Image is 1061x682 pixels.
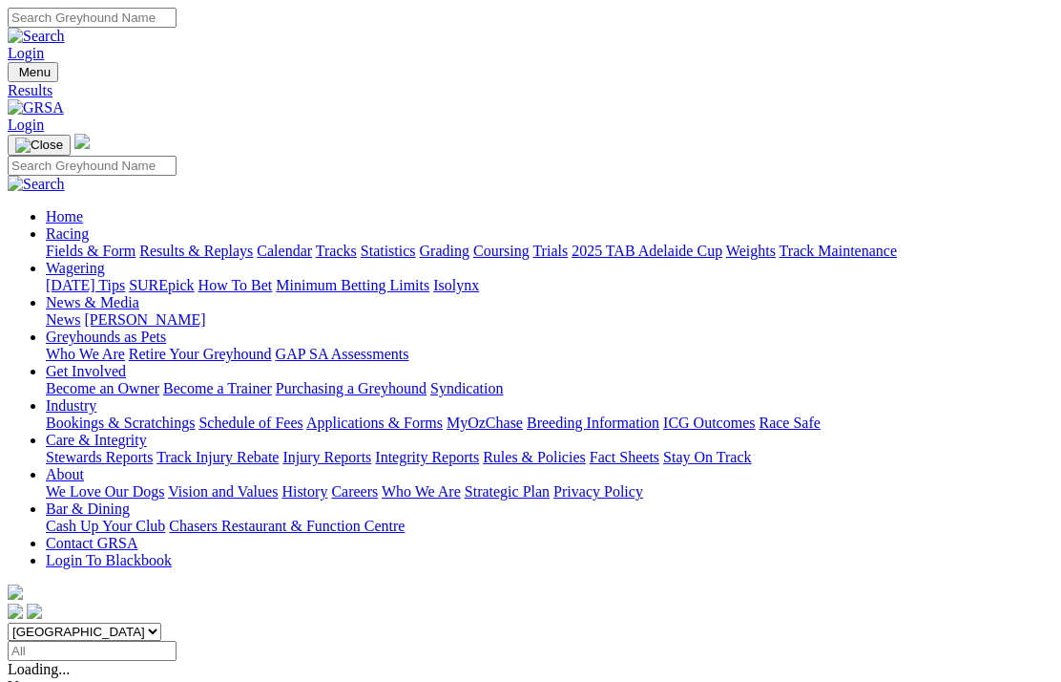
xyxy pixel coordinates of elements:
[331,483,378,500] a: Careers
[129,277,194,293] a: SUREpick
[156,449,279,465] a: Track Injury Rebate
[282,449,371,465] a: Injury Reports
[8,82,1053,99] a: Results
[46,208,83,224] a: Home
[46,294,139,310] a: News & Media
[306,415,443,431] a: Applications & Forms
[129,346,272,362] a: Retire Your Greyhound
[8,117,44,133] a: Login
[532,243,568,259] a: Trials
[46,363,126,379] a: Get Involved
[8,135,71,156] button: Toggle navigation
[19,65,51,79] span: Menu
[759,415,820,431] a: Race Safe
[46,346,1053,363] div: Greyhounds as Pets
[139,243,253,259] a: Results & Replays
[74,134,90,149] img: logo-grsa-white.png
[46,346,125,362] a: Who We Are
[46,277,125,293] a: [DATE] Tips
[46,329,166,345] a: Greyhounds as Pets
[46,535,137,551] a: Contact GRSA
[8,176,65,193] img: Search
[473,243,530,259] a: Coursing
[276,380,426,396] a: Purchasing a Greyhound
[663,415,755,431] a: ICG Outcomes
[726,243,776,259] a: Weights
[46,225,89,242] a: Racing
[46,501,130,517] a: Bar & Dining
[198,415,302,431] a: Schedule of Fees
[46,243,135,259] a: Fields & Form
[163,380,272,396] a: Become a Trainer
[8,99,64,117] img: GRSA
[46,397,96,414] a: Industry
[198,277,273,293] a: How To Bet
[168,483,278,500] a: Vision and Values
[663,449,751,465] a: Stay On Track
[46,380,159,396] a: Become an Owner
[46,243,1053,260] div: Racing
[281,483,327,500] a: History
[46,260,105,276] a: Wagering
[46,552,172,568] a: Login To Blackbook
[27,604,42,619] img: twitter.svg
[8,641,177,661] input: Select date
[46,518,1053,535] div: Bar & Dining
[572,243,722,259] a: 2025 TAB Adelaide Cup
[433,277,479,293] a: Isolynx
[382,483,461,500] a: Who We Are
[590,449,659,465] a: Fact Sheets
[465,483,550,500] a: Strategic Plan
[375,449,479,465] a: Integrity Reports
[553,483,643,500] a: Privacy Policy
[46,518,165,534] a: Cash Up Your Club
[447,415,523,431] a: MyOzChase
[46,311,80,328] a: News
[8,28,65,45] img: Search
[84,311,205,328] a: [PERSON_NAME]
[46,311,1053,329] div: News & Media
[316,243,357,259] a: Tracks
[46,415,1053,432] div: Industry
[276,346,409,362] a: GAP SA Assessments
[46,483,164,500] a: We Love Our Dogs
[46,415,195,431] a: Bookings & Scratchings
[527,415,659,431] a: Breeding Information
[46,380,1053,397] div: Get Involved
[483,449,586,465] a: Rules & Policies
[8,604,23,619] img: facebook.svg
[46,277,1053,294] div: Wagering
[780,243,897,259] a: Track Maintenance
[8,661,70,677] span: Loading...
[8,45,44,61] a: Login
[8,8,177,28] input: Search
[15,138,63,153] img: Close
[420,243,469,259] a: Grading
[46,449,153,465] a: Stewards Reports
[276,277,429,293] a: Minimum Betting Limits
[169,518,405,534] a: Chasers Restaurant & Function Centre
[46,466,84,482] a: About
[8,62,58,82] button: Toggle navigation
[8,156,177,176] input: Search
[46,432,147,448] a: Care & Integrity
[8,585,23,600] img: logo-grsa-white.png
[361,243,416,259] a: Statistics
[46,449,1053,466] div: Care & Integrity
[257,243,312,259] a: Calendar
[46,483,1053,501] div: About
[430,380,503,396] a: Syndication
